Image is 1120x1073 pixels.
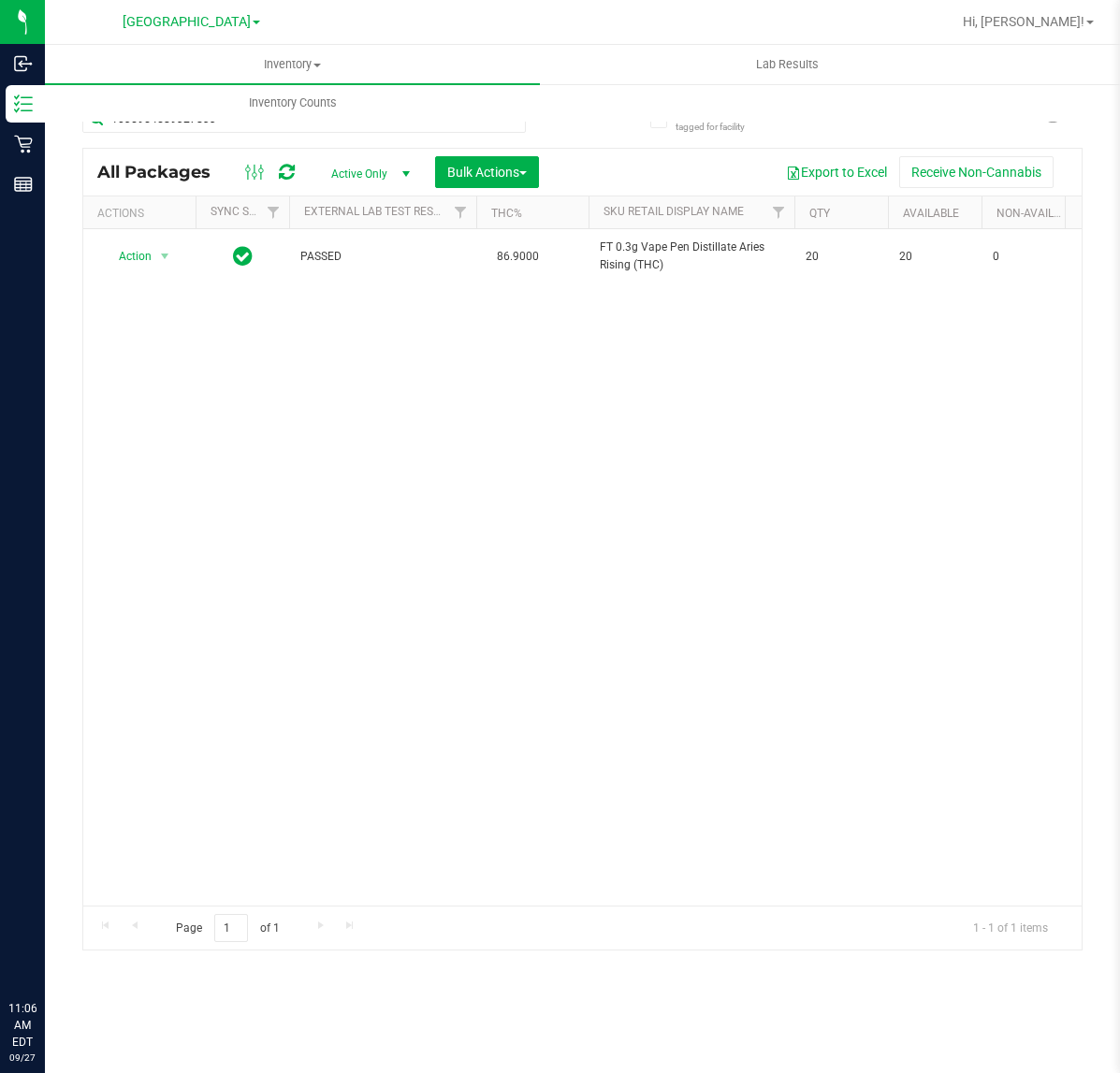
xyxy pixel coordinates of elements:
span: Action [102,243,153,269]
button: Export to Excel [774,156,899,188]
p: 09/27 [8,1051,36,1065]
span: Inventory [45,56,540,73]
span: select [153,243,177,269]
a: Filter [764,196,794,228]
span: [GEOGRAPHIC_DATA] [123,14,251,30]
a: Sync Status [211,205,283,218]
a: THC% [491,207,522,220]
span: 86.9000 [487,243,548,270]
span: All Packages [97,162,229,182]
a: Inventory [45,45,540,84]
a: Qty [809,207,830,220]
span: Lab Results [731,56,844,73]
span: 1 - 1 of 1 items [958,914,1063,942]
span: 20 [806,248,877,266]
a: Non-Available [996,207,1080,220]
inline-svg: Inventory [14,94,33,113]
span: Hi, [PERSON_NAME]! [963,14,1084,29]
a: External Lab Test Result [304,205,451,218]
span: Page of 1 [160,914,295,943]
inline-svg: Inbound [14,54,33,73]
a: Filter [258,196,289,228]
span: 20 [899,248,970,266]
button: Bulk Actions [435,156,539,188]
a: Sku Retail Display Name [604,205,744,218]
div: Actions [97,207,188,220]
button: Receive Non-Cannabis [899,156,1054,188]
input: 1 [214,914,248,943]
span: 0 [993,248,1064,266]
span: In Sync [233,243,253,269]
iframe: Resource center [19,923,75,979]
inline-svg: Retail [14,135,33,153]
a: Lab Results [540,45,1035,84]
span: Inventory Counts [224,94,362,111]
span: FT 0.3g Vape Pen Distillate Aries Rising (THC) [600,239,783,274]
span: PASSED [300,248,465,266]
inline-svg: Reports [14,175,33,194]
a: Filter [445,196,476,228]
span: Bulk Actions [447,165,527,180]
a: Inventory Counts [45,83,540,123]
a: Available [903,207,959,220]
p: 11:06 AM EDT [8,1000,36,1051]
